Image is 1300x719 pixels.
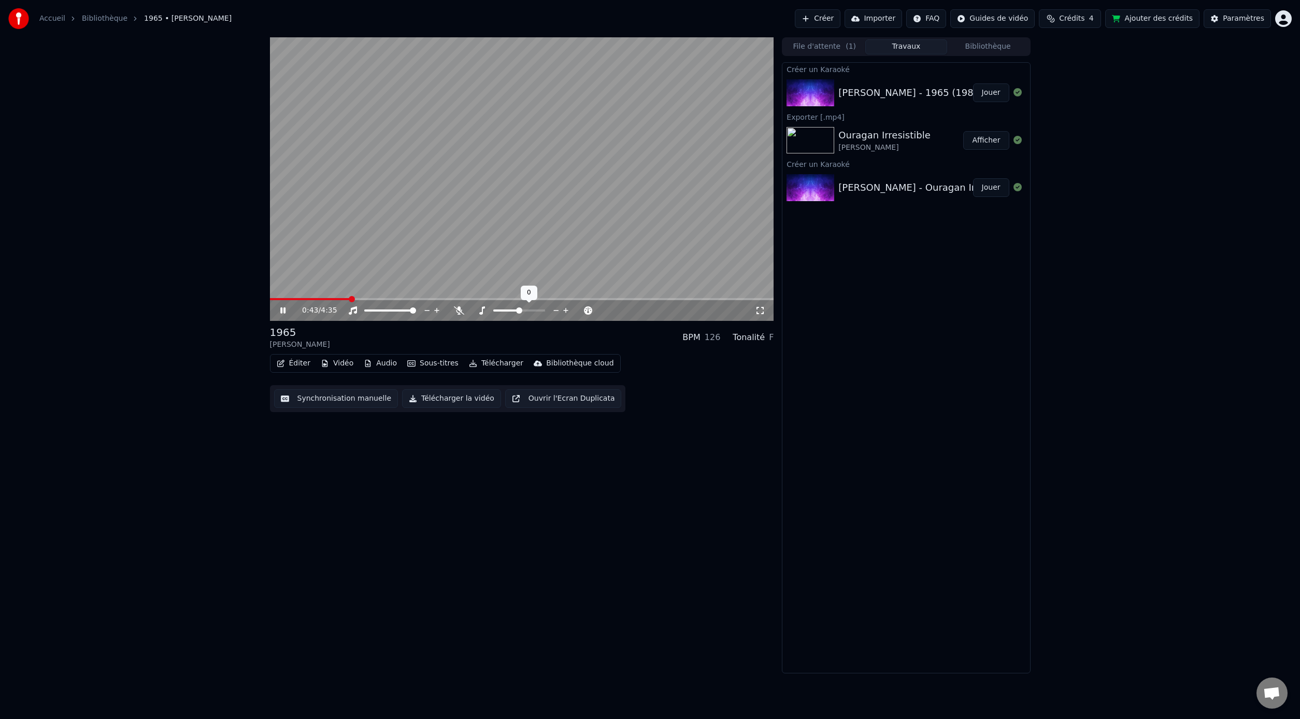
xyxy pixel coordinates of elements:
[838,143,930,153] div: [PERSON_NAME]
[1059,13,1084,24] span: Crédits
[273,356,315,371] button: Éditer
[274,389,398,408] button: Synchronisation manuelle
[705,331,721,344] div: 126
[783,39,865,54] button: File d'attente
[782,158,1030,170] div: Créer un Karaoké
[360,356,401,371] button: Audio
[321,305,337,316] span: 4:35
[302,305,327,316] div: /
[906,9,946,28] button: FAQ
[39,13,232,24] nav: breadcrumb
[317,356,358,371] button: Vidéo
[769,331,774,344] div: F
[546,358,613,369] div: Bibliothèque cloud
[270,340,330,350] div: [PERSON_NAME]
[963,131,1009,150] button: Afficher
[838,128,930,143] div: Ouragan Irresistible
[1105,9,1199,28] button: Ajouter des crédits
[465,356,527,371] button: Télécharger
[1089,13,1094,24] span: 4
[82,13,127,24] a: Bibliothèque
[8,8,29,29] img: youka
[1223,13,1264,24] div: Paramètres
[402,389,501,408] button: Télécharger la vidéo
[521,286,537,300] div: 0
[505,389,622,408] button: Ouvrir l'Ecran Duplicata
[302,305,318,316] span: 0:43
[782,63,1030,75] div: Créer un Karaoké
[947,39,1029,54] button: Bibliothèque
[865,39,947,54] button: Travaux
[733,331,765,344] div: Tonalité
[950,9,1035,28] button: Guides de vidéo
[973,83,1009,102] button: Jouer
[838,180,1232,195] div: [PERSON_NAME] - Ouragan Irresistible (Restored Original Stereo Backingtrack) 1986
[782,110,1030,123] div: Exporter [.mp4]
[973,178,1009,197] button: Jouer
[39,13,65,24] a: Accueil
[403,356,463,371] button: Sous-titres
[838,86,983,100] div: [PERSON_NAME] - 1965 (1985)
[144,13,232,24] span: 1965 • [PERSON_NAME]
[795,9,840,28] button: Créer
[846,41,856,52] span: ( 1 )
[1256,678,1288,709] a: Ouvrir le chat
[682,331,700,344] div: BPM
[1039,9,1101,28] button: Crédits4
[1204,9,1271,28] button: Paramètres
[845,9,902,28] button: Importer
[270,325,330,340] div: 1965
